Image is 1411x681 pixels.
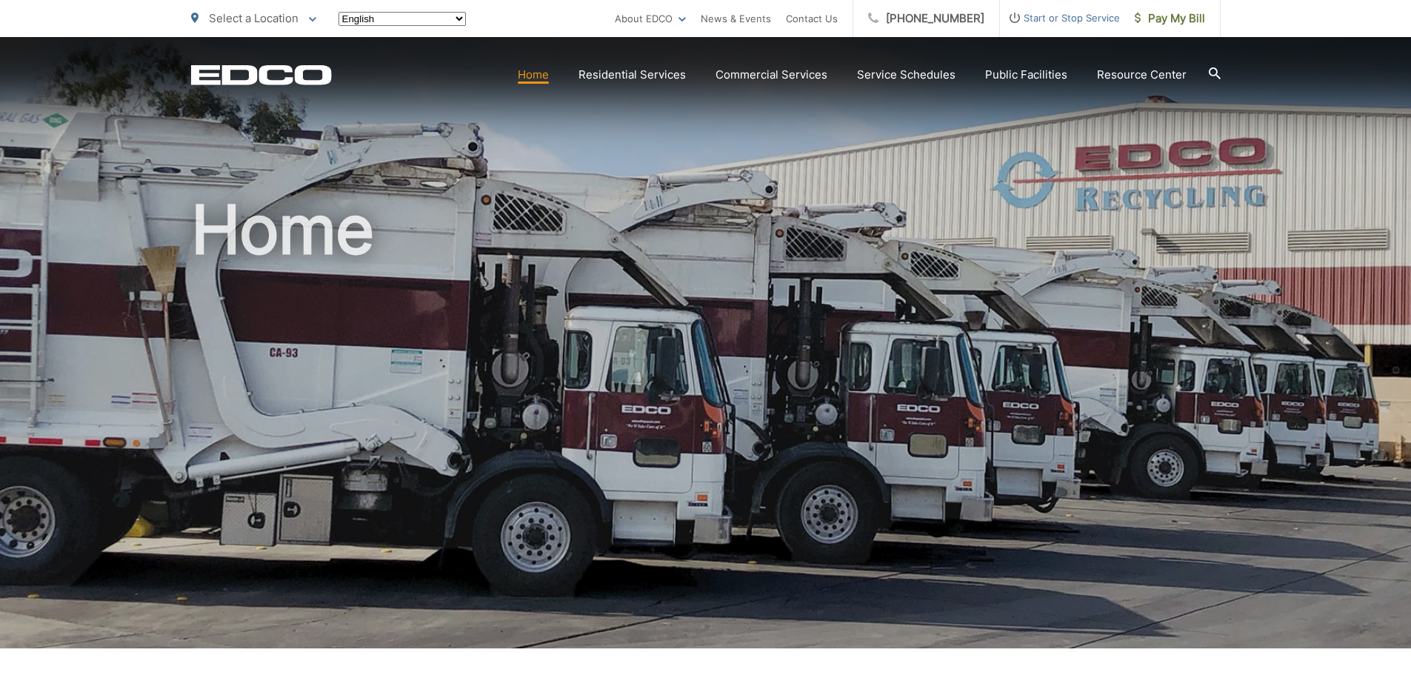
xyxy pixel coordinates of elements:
a: EDCD logo. Return to the homepage. [191,64,332,85]
span: Pay My Bill [1135,10,1205,27]
a: Public Facilities [985,66,1067,84]
a: About EDCO [615,10,686,27]
a: Resource Center [1097,66,1187,84]
a: Residential Services [578,66,686,84]
a: Contact Us [786,10,838,27]
span: Select a Location [209,11,298,25]
a: Commercial Services [715,66,827,84]
h1: Home [191,193,1221,662]
select: Select a language [338,12,466,26]
a: News & Events [701,10,771,27]
a: Service Schedules [857,66,955,84]
a: Home [518,66,549,84]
